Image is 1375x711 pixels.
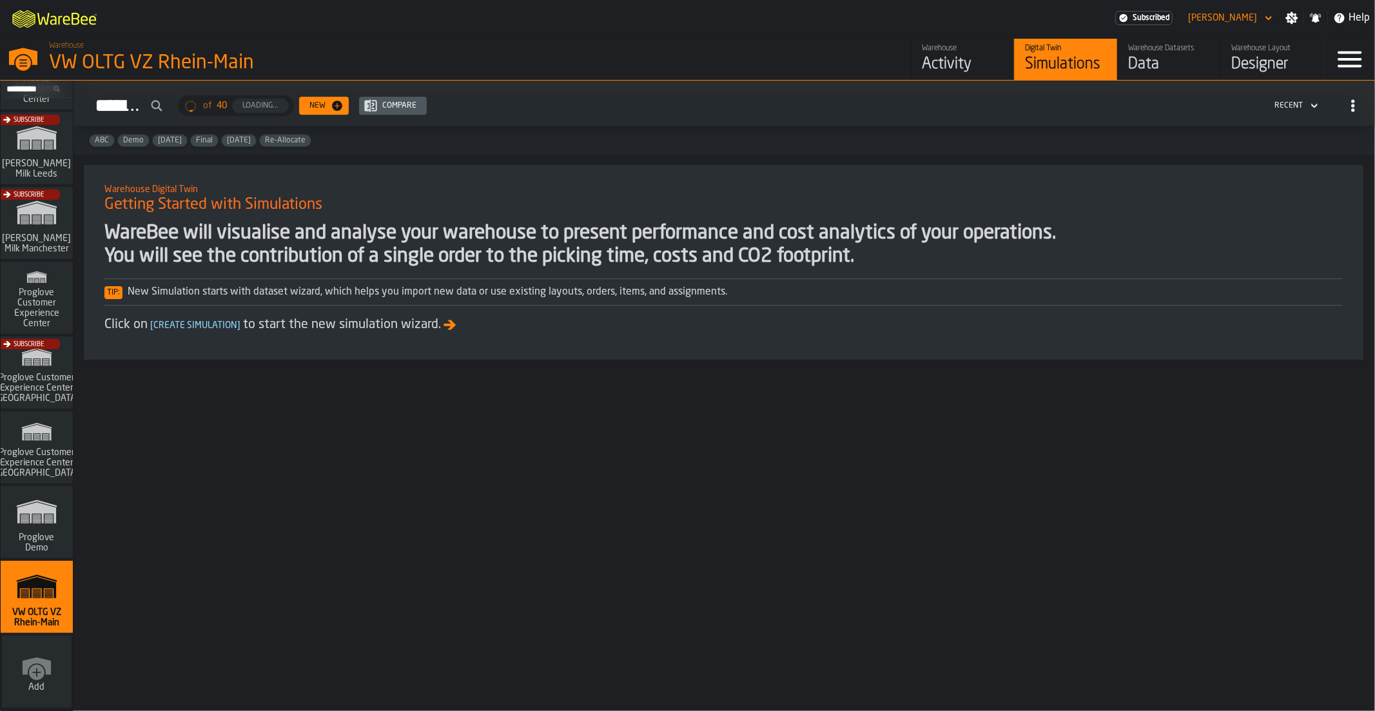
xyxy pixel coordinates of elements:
[377,101,422,110] div: Compare
[14,341,44,348] span: Subscribe
[1,262,73,336] a: link-to-/wh/i/ad8a128b-0962-41b6-b9c5-f48cc7973f93/simulations
[49,41,84,50] span: Warehouse
[1115,11,1173,25] a: link-to-/wh/i/44979e6c-6f66-405e-9874-c1e29f02a54a/settings/billing
[237,101,284,110] div: Loading...
[222,136,256,145] span: Jan/25
[29,682,45,692] span: Add
[217,101,227,111] span: 40
[203,101,211,111] span: of
[304,101,331,110] div: New
[1274,101,1303,110] div: DropdownMenuValue-4
[1269,98,1321,113] div: DropdownMenuValue-4
[104,182,1343,195] h2: Sub Title
[1133,14,1169,23] span: Subscribed
[104,284,1343,300] div: New Simulation starts with dataset wizard, which helps you import new data or use existing layout...
[1328,10,1375,26] label: button-toggle-Help
[118,136,149,145] span: Demo
[1,561,73,636] a: link-to-/wh/i/44979e6c-6f66-405e-9874-c1e29f02a54a/simulations
[1,112,73,187] a: link-to-/wh/i/9ddcc54a-0a13-4fa4-8169-7a9b979f5f30/simulations
[922,44,1004,53] div: Warehouse
[1324,39,1375,80] label: button-toggle-Menu
[922,54,1004,75] div: Activity
[1280,12,1303,24] label: button-toggle-Settings
[73,81,1375,126] h2: button-Simulations
[1115,11,1173,25] div: Menu Subscription
[173,95,299,116] div: ButtonLoadMore-Loading...-Prev-First-Last
[104,195,322,215] span: Getting Started with Simulations
[359,97,427,115] button: button-Compare
[14,117,44,124] span: Subscribe
[104,286,122,299] span: Tip:
[1128,54,1210,75] div: Data
[153,136,187,145] span: Feb/25
[911,39,1014,80] a: link-to-/wh/i/44979e6c-6f66-405e-9874-c1e29f02a54a/feed/
[104,316,1343,334] div: Click on to start the new simulation wizard.
[6,607,68,628] span: VW OLTG VZ Rhein-Main
[1128,44,1210,53] div: Warehouse Datasets
[148,321,243,330] span: Create Simulation
[191,136,218,145] span: Final
[104,222,1343,268] div: WareBee will visualise and analyse your warehouse to present performance and cost analytics of yo...
[84,165,1363,360] div: ItemListCard-
[260,136,311,145] span: Re-Allocate
[1188,13,1257,23] div: DropdownMenuValue-Sebastian Petruch Petruch
[14,191,44,199] span: Subscribe
[2,636,72,710] a: link-to-/wh/new
[1,411,73,486] a: link-to-/wh/i/b725f59e-a7b8-4257-9acf-85a504d5909c/simulations
[1349,10,1370,26] span: Help
[6,532,68,553] span: Proglove Demo
[49,52,397,75] div: VW OLTG VZ Rhein-Main
[232,99,289,113] button: button-Loading...
[94,175,1353,222] div: title-Getting Started with Simulations
[1,486,73,561] a: link-to-/wh/i/e36b03eb-bea5-40ab-83a2-6422b9ded721/simulations
[1231,44,1313,53] div: Warehouse Layout
[1,336,73,411] a: link-to-/wh/i/fa949e79-6535-42a1-9210-3ec8e248409d/simulations
[237,321,240,330] span: ]
[1014,39,1117,80] a: link-to-/wh/i/44979e6c-6f66-405e-9874-c1e29f02a54a/simulations
[150,321,153,330] span: [
[1,187,73,262] a: link-to-/wh/i/b09612b5-e9f1-4a3a-b0a4-784729d61419/simulations
[1304,12,1327,24] label: button-toggle-Notifications
[1231,54,1313,75] div: Designer
[1183,10,1275,26] div: DropdownMenuValue-Sebastian Petruch Petruch
[1220,39,1323,80] a: link-to-/wh/i/44979e6c-6f66-405e-9874-c1e29f02a54a/designer
[6,287,68,329] span: Proglove Customer Experience Center
[90,136,114,145] span: ABC
[1025,54,1107,75] div: Simulations
[299,97,349,115] button: button-New
[1025,44,1107,53] div: Digital Twin
[1117,39,1220,80] a: link-to-/wh/i/44979e6c-6f66-405e-9874-c1e29f02a54a/data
